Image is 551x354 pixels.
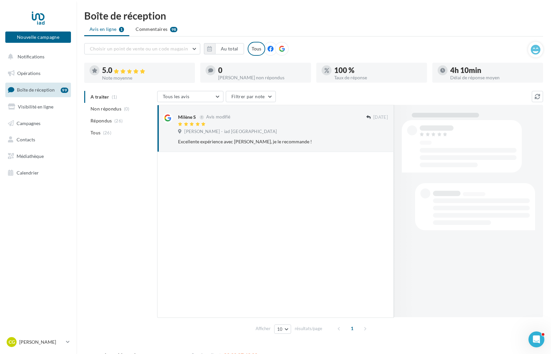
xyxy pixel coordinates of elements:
[450,75,538,80] div: Délai de réponse moyen
[170,27,178,32] div: 98
[17,120,40,126] span: Campagnes
[248,42,265,56] div: Tous
[163,94,190,99] span: Tous les avis
[4,116,72,130] a: Campagnes
[204,43,244,54] button: Au total
[103,130,111,135] span: (26)
[18,104,53,109] span: Visibilité en ligne
[84,11,543,21] div: Boîte de réception
[91,117,112,124] span: Répondus
[136,26,167,33] span: Commentaires
[277,326,283,332] span: 10
[184,129,277,135] span: [PERSON_NAME] - iad [GEOGRAPHIC_DATA]
[4,50,70,64] button: Notifications
[347,323,357,334] span: 1
[17,153,44,159] span: Médiathèque
[61,88,68,93] div: 99
[178,138,345,145] div: Excellente expérience avec [PERSON_NAME], je le recommande !
[218,67,306,74] div: 0
[17,70,40,76] span: Opérations
[17,137,35,142] span: Contacts
[4,133,72,147] a: Contacts
[102,67,190,74] div: 5.0
[334,75,422,80] div: Taux de réponse
[17,87,55,93] span: Boîte de réception
[18,54,44,59] span: Notifications
[5,336,71,348] a: CG [PERSON_NAME]
[295,325,322,332] span: résultats/page
[4,100,72,114] a: Visibilité en ligne
[157,91,223,102] button: Tous les avis
[274,324,291,334] button: 10
[90,46,188,51] span: Choisir un point de vente ou un code magasin
[4,66,72,80] a: Opérations
[4,149,72,163] a: Médiathèque
[17,170,39,176] span: Calendrier
[4,83,72,97] a: Boîte de réception99
[102,76,190,80] div: Note moyenne
[114,118,123,123] span: (26)
[373,114,388,120] span: [DATE]
[91,129,100,136] span: Tous
[9,339,15,345] span: CG
[218,75,306,80] div: [PERSON_NAME] non répondus
[4,166,72,180] a: Calendrier
[256,325,271,332] span: Afficher
[84,43,200,54] button: Choisir un point de vente ou un code magasin
[226,91,276,102] button: Filtrer par note
[91,106,121,112] span: Non répondus
[528,331,544,347] iframe: Intercom live chat
[124,106,130,111] span: (0)
[178,114,196,120] div: Milène S
[334,67,422,74] div: 100 %
[450,67,538,74] div: 4h 10min
[206,114,230,120] span: Avis modifié
[215,43,244,54] button: Au total
[19,339,63,345] p: [PERSON_NAME]
[5,32,71,43] button: Nouvelle campagne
